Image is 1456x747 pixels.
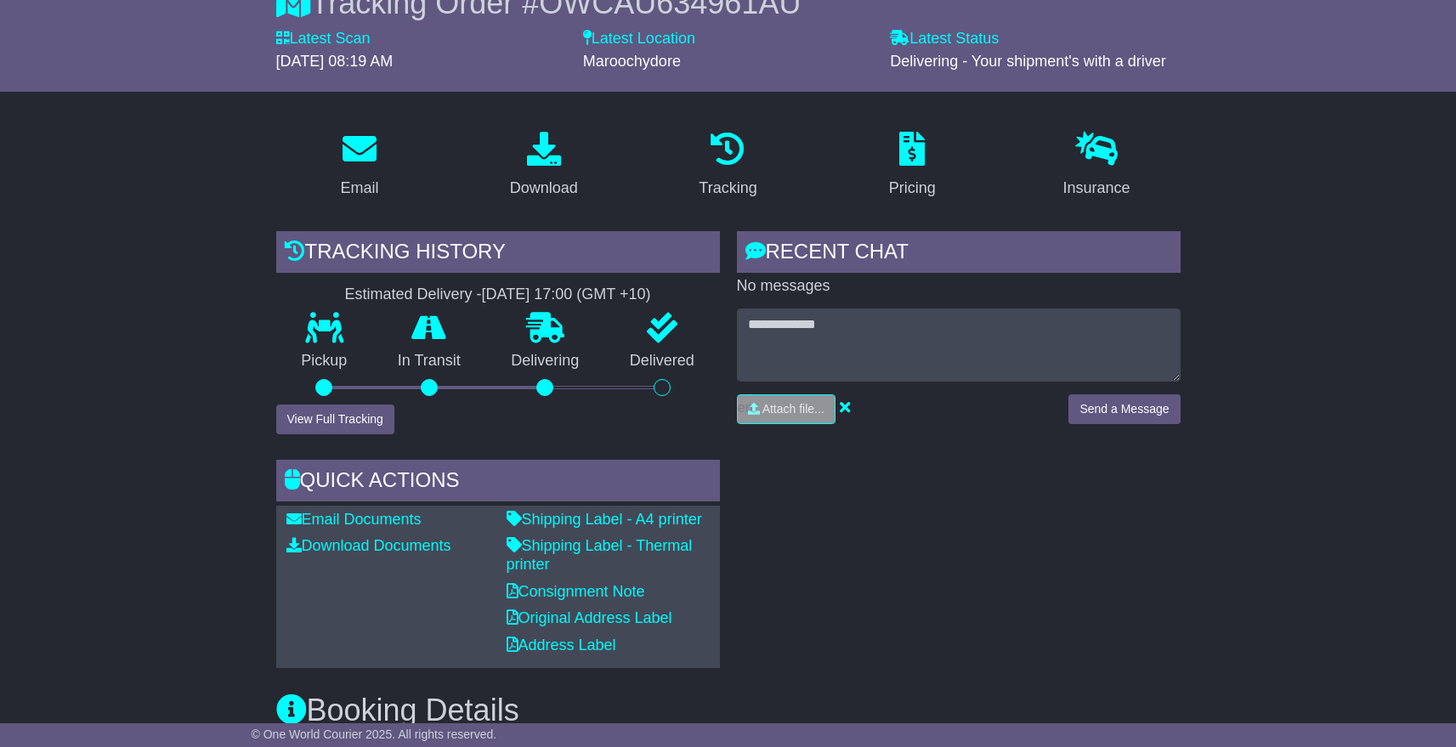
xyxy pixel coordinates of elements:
p: In Transit [372,352,486,371]
span: © One World Courier 2025. All rights reserved. [252,727,497,741]
div: Quick Actions [276,460,720,506]
a: Original Address Label [507,609,672,626]
a: Shipping Label - Thermal printer [507,537,693,573]
a: Consignment Note [507,583,645,600]
div: Download [510,177,578,200]
label: Latest Scan [276,30,371,48]
a: Download Documents [286,537,451,554]
a: Tracking [688,126,768,206]
div: Tracking history [276,231,720,277]
a: Email Documents [286,511,422,528]
p: Delivered [604,352,720,371]
h3: Booking Details [276,693,1181,727]
button: Send a Message [1068,394,1180,424]
div: Email [340,177,378,200]
a: Download [499,126,589,206]
label: Latest Status [890,30,999,48]
a: Insurance [1052,126,1142,206]
p: No messages [737,277,1181,296]
button: View Full Tracking [276,405,394,434]
span: Delivering - Your shipment's with a driver [890,53,1166,70]
a: Email [329,126,389,206]
a: Address Label [507,637,616,654]
label: Latest Location [583,30,695,48]
div: Tracking [699,177,756,200]
a: Pricing [878,126,947,206]
p: Pickup [276,352,373,371]
div: Insurance [1063,177,1130,200]
div: [DATE] 17:00 (GMT +10) [482,286,651,304]
div: Pricing [889,177,936,200]
span: [DATE] 08:19 AM [276,53,394,70]
p: Delivering [486,352,605,371]
span: Maroochydore [583,53,681,70]
div: RECENT CHAT [737,231,1181,277]
div: Estimated Delivery - [276,286,720,304]
a: Shipping Label - A4 printer [507,511,702,528]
